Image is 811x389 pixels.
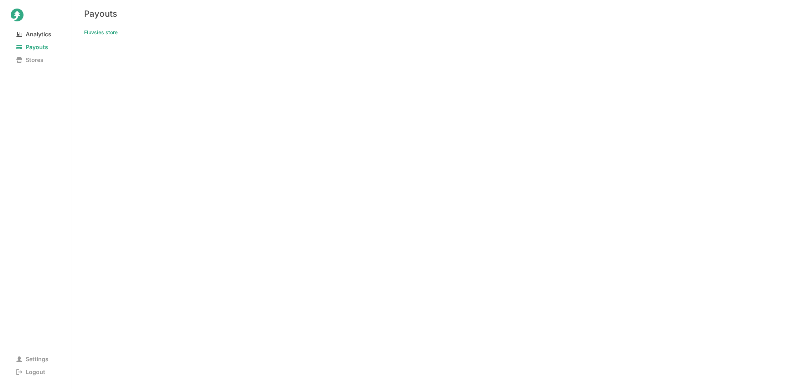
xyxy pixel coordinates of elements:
h3: Payouts [84,9,117,19]
span: Payouts [11,42,54,52]
span: Fluvsies store [84,27,118,37]
span: Logout [11,367,51,377]
span: Analytics [11,29,57,39]
span: Settings [11,354,54,364]
span: Stores [11,55,49,65]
